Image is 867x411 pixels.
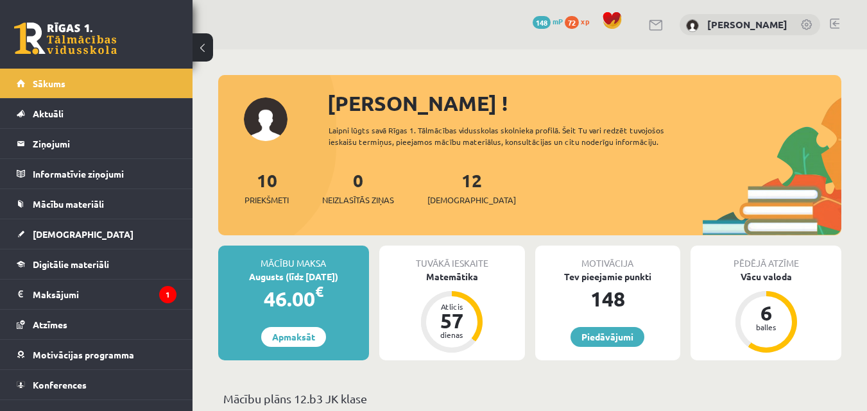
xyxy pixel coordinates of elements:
[691,270,841,283] div: Vācu valoda
[218,270,369,283] div: Augusts (līdz [DATE])
[17,219,176,249] a: [DEMOGRAPHIC_DATA]
[33,280,176,309] legend: Maksājumi
[159,286,176,303] i: 1
[433,310,471,331] div: 57
[315,282,323,301] span: €
[433,331,471,339] div: dienas
[581,16,589,26] span: xp
[686,19,699,32] img: Rita Stepanova
[218,246,369,270] div: Mācību maksa
[707,18,787,31] a: [PERSON_NAME]
[33,379,87,390] span: Konferences
[33,228,133,240] span: [DEMOGRAPHIC_DATA]
[245,169,289,206] a: 10Priekšmeti
[691,270,841,355] a: Vācu valoda 6 balles
[379,246,525,270] div: Tuvākā ieskaite
[17,370,176,399] a: Konferences
[17,159,176,189] a: Informatīvie ziņojumi
[427,169,516,206] a: 12[DEMOGRAPHIC_DATA]
[33,349,134,360] span: Motivācijas programma
[33,129,176,158] legend: Ziņojumi
[245,194,289,206] span: Priekšmeti
[17,280,176,309] a: Maksājumi1
[33,319,67,330] span: Atzīmes
[33,258,109,270] span: Digitālie materiāli
[565,16,596,26] a: 72 xp
[535,246,681,270] div: Motivācija
[533,16,551,29] span: 148
[218,283,369,314] div: 46.00
[571,327,644,347] a: Piedāvājumi
[535,270,681,283] div: Tev pieejamie punkti
[691,246,841,270] div: Pēdējā atzīme
[33,159,176,189] legend: Informatīvie ziņojumi
[433,303,471,310] div: Atlicis
[379,270,525,355] a: Matemātika Atlicis 57 dienas
[322,169,394,206] a: 0Neizlasītās ziņas
[379,270,525,283] div: Matemātika
[427,194,516,206] span: [DEMOGRAPHIC_DATA]
[33,78,65,89] span: Sākums
[17,99,176,128] a: Aktuāli
[33,108,64,119] span: Aktuāli
[17,249,176,279] a: Digitālie materiāli
[14,22,117,55] a: Rīgas 1. Tālmācības vidusskola
[17,129,176,158] a: Ziņojumi
[329,124,703,147] div: Laipni lūgts savā Rīgas 1. Tālmācības vidusskolas skolnieka profilā. Šeit Tu vari redzēt tuvojošo...
[17,189,176,219] a: Mācību materiāli
[261,327,326,347] a: Apmaksāt
[553,16,563,26] span: mP
[33,198,104,210] span: Mācību materiāli
[747,323,785,331] div: balles
[17,310,176,339] a: Atzīmes
[533,16,563,26] a: 148 mP
[747,303,785,323] div: 6
[17,340,176,369] a: Motivācijas programma
[565,16,579,29] span: 72
[327,88,841,119] div: [PERSON_NAME] !
[322,194,394,206] span: Neizlasītās ziņas
[17,69,176,98] a: Sākums
[535,283,681,314] div: 148
[223,390,836,407] p: Mācību plāns 12.b3 JK klase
